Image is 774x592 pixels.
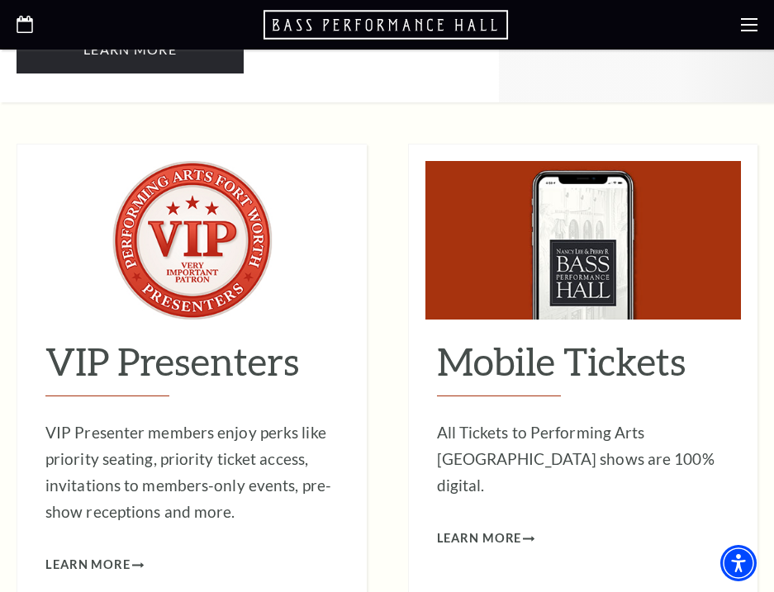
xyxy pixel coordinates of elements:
span: Learn More [437,528,522,549]
a: Learn More Mobile Tickets [437,528,535,549]
img: VIP Presenters [34,161,350,320]
img: Mobile Tickets [425,161,742,320]
div: Accessibility Menu [720,545,757,581]
span: Learn More [45,555,131,575]
h2: Mobile Tickets [437,340,730,396]
a: Open this option [264,8,511,41]
p: All Tickets to Performing Arts [GEOGRAPHIC_DATA] shows are 100% digital. [437,419,730,499]
a: Learn More Suffs [17,26,244,73]
h2: VIP Presenters [45,340,339,396]
a: Open this option [17,16,33,35]
p: VIP Presenter members enjoy perks like priority seating, priority ticket access, invitations to m... [45,419,339,525]
a: Learn More VIP Presenters [45,555,144,575]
